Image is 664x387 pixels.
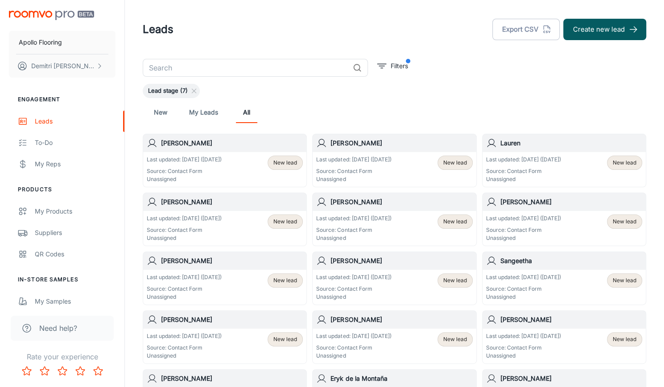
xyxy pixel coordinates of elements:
p: Source: Contact Form [486,344,561,352]
a: [PERSON_NAME]Last updated: [DATE] ([DATE])Source: Contact FormUnassignedNew lead [143,251,307,305]
h6: [PERSON_NAME] [500,374,642,383]
p: Last updated: [DATE] ([DATE]) [486,273,561,281]
div: QR Codes [35,249,115,259]
a: [PERSON_NAME]Last updated: [DATE] ([DATE])Source: Contact FormUnassignedNew lead [143,193,307,246]
h6: [PERSON_NAME] [330,138,472,148]
p: Source: Contact Form [147,167,222,175]
a: [PERSON_NAME]Last updated: [DATE] ([DATE])Source: Contact FormUnassignedNew lead [143,310,307,364]
button: Rate 4 star [71,362,89,380]
span: Need help? [39,323,77,333]
p: Last updated: [DATE] ([DATE]) [147,273,222,281]
span: New lead [613,276,636,284]
a: New [150,102,171,123]
p: Rate your experience [7,351,117,362]
img: Roomvo PRO Beta [9,11,94,20]
p: Unassigned [316,293,391,301]
p: Unassigned [147,352,222,360]
p: Unassigned [486,175,561,183]
p: Last updated: [DATE] ([DATE]) [316,332,391,340]
button: filter [375,59,410,73]
p: Last updated: [DATE] ([DATE]) [486,156,561,164]
span: New lead [443,276,467,284]
h1: Leads [143,21,173,37]
a: My Leads [189,102,218,123]
div: My Products [35,206,115,216]
button: Rate 5 star [89,362,107,380]
p: Last updated: [DATE] ([DATE]) [486,214,561,222]
a: [PERSON_NAME]Last updated: [DATE] ([DATE])Source: Contact FormUnassignedNew lead [482,310,646,364]
p: Source: Contact Form [316,226,391,234]
a: All [236,102,257,123]
a: [PERSON_NAME]Last updated: [DATE] ([DATE])Source: Contact FormUnassignedNew lead [312,134,476,187]
a: [PERSON_NAME]Last updated: [DATE] ([DATE])Source: Contact FormUnassignedNew lead [312,310,476,364]
span: New lead [443,218,467,226]
p: Source: Contact Form [486,167,561,175]
a: [PERSON_NAME]Last updated: [DATE] ([DATE])Source: Contact FormUnassignedNew lead [482,193,646,246]
h6: [PERSON_NAME] [161,315,303,325]
h6: [PERSON_NAME] [330,315,472,325]
a: [PERSON_NAME]Last updated: [DATE] ([DATE])Source: Contact FormUnassignedNew lead [312,251,476,305]
button: Create new lead [563,19,646,40]
p: Last updated: [DATE] ([DATE]) [316,214,391,222]
div: To-do [35,138,115,148]
p: Unassigned [147,175,222,183]
p: Source: Contact Form [486,226,561,234]
p: Source: Contact Form [147,285,222,293]
h6: [PERSON_NAME] [161,138,303,148]
p: Filters [391,61,408,71]
span: Lead stage (7) [143,86,193,95]
button: Rate 1 star [18,362,36,380]
p: Last updated: [DATE] ([DATE]) [486,332,561,340]
p: Source: Contact Form [316,285,391,293]
button: Demitri [PERSON_NAME] [9,54,115,78]
span: New lead [273,335,297,343]
button: Export CSV [492,19,560,40]
p: Source: Contact Form [316,167,391,175]
h6: [PERSON_NAME] [330,256,472,266]
button: Apollo Flooring [9,31,115,54]
p: Unassigned [486,293,561,301]
p: Unassigned [316,234,391,242]
span: New lead [443,335,467,343]
p: Unassigned [486,352,561,360]
span: New lead [443,159,467,167]
a: [PERSON_NAME]Last updated: [DATE] ([DATE])Source: Contact FormUnassignedNew lead [143,134,307,187]
a: LaurenLast updated: [DATE] ([DATE])Source: Contact FormUnassignedNew lead [482,134,646,187]
p: Last updated: [DATE] ([DATE]) [316,156,391,164]
p: Demitri [PERSON_NAME] [31,61,94,71]
button: Rate 3 star [54,362,71,380]
div: My Samples [35,296,115,306]
p: Source: Contact Form [147,226,222,234]
p: Source: Contact Form [147,344,222,352]
h6: [PERSON_NAME] [500,197,642,207]
span: New lead [613,335,636,343]
p: Last updated: [DATE] ([DATE]) [147,332,222,340]
span: New lead [613,159,636,167]
a: [PERSON_NAME]Last updated: [DATE] ([DATE])Source: Contact FormUnassignedNew lead [312,193,476,246]
a: SangeethaLast updated: [DATE] ([DATE])Source: Contact FormUnassignedNew lead [482,251,646,305]
p: Last updated: [DATE] ([DATE]) [147,214,222,222]
h6: Lauren [500,138,642,148]
h6: Eryk de la Montaña [330,374,472,383]
span: New lead [613,218,636,226]
button: Rate 2 star [36,362,54,380]
p: Unassigned [316,352,391,360]
h6: Sangeetha [500,256,642,266]
div: My Reps [35,159,115,169]
div: Leads [35,116,115,126]
p: Unassigned [147,293,222,301]
span: New lead [273,159,297,167]
input: Search [143,59,349,77]
span: New lead [273,276,297,284]
h6: [PERSON_NAME] [330,197,472,207]
span: New lead [273,218,297,226]
h6: [PERSON_NAME] [161,256,303,266]
p: Source: Contact Form [316,344,391,352]
h6: [PERSON_NAME] [500,315,642,325]
p: Unassigned [316,175,391,183]
div: Suppliers [35,228,115,238]
p: Apollo Flooring [19,37,62,47]
p: Last updated: [DATE] ([DATE]) [147,156,222,164]
p: Source: Contact Form [486,285,561,293]
p: Unassigned [486,234,561,242]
